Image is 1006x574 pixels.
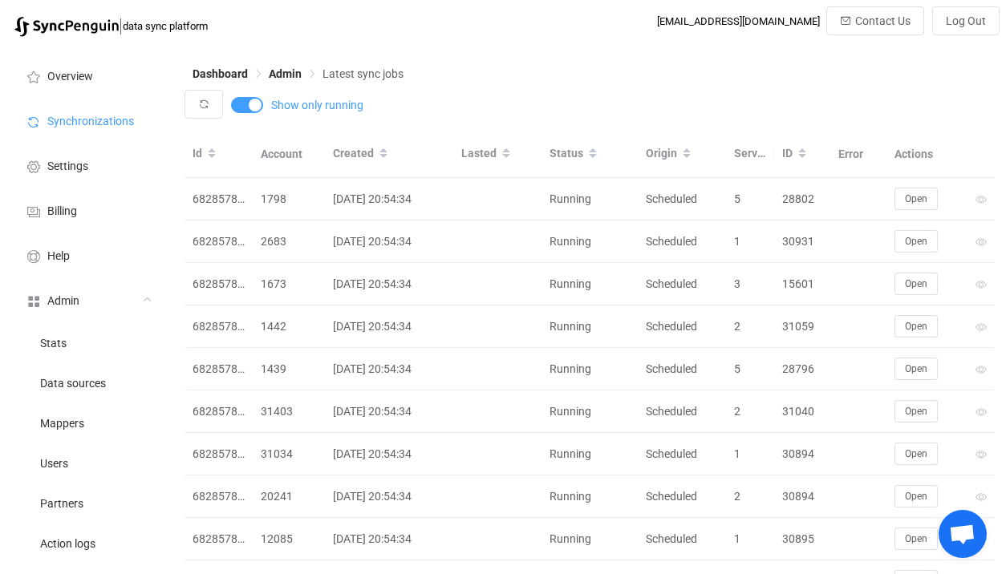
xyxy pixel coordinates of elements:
[47,160,88,173] span: Settings
[894,192,938,204] a: Open
[905,321,927,332] span: Open
[542,487,638,506] div: Running
[894,315,938,338] button: Open
[542,360,638,378] div: Running
[8,362,168,402] a: Data sources
[47,115,134,128] span: Synchronizations
[894,485,938,507] button: Open
[253,232,325,251] div: 2683
[905,533,927,544] span: Open
[325,317,453,336] div: [DATE] 20:54:34
[542,317,638,336] div: Running
[886,145,967,164] div: Actions
[905,236,927,247] span: Open
[638,530,726,548] div: Scheduled
[325,190,453,208] div: [DATE] 20:54:34
[638,190,726,208] div: Scheduled
[14,14,208,37] a: |data sync platform
[542,190,638,208] div: Running
[939,510,987,558] div: Open chat
[638,445,726,463] div: Scheduled
[325,140,453,168] div: Created
[726,530,774,548] div: 1
[253,402,325,421] div: 31403
[325,360,453,378] div: [DATE] 20:54:34
[542,445,638,463] div: Running
[894,234,938,247] a: Open
[894,489,938,502] a: Open
[253,530,325,548] div: 12085
[894,362,938,374] a: Open
[119,14,123,37] span: |
[726,360,774,378] div: 5
[325,232,453,251] div: [DATE] 20:54:34
[185,232,253,251] div: 682857843
[726,445,774,463] div: 1
[638,487,726,506] div: Scheduled
[905,406,927,417] span: Open
[638,232,726,251] div: Scheduled
[905,193,927,204] span: Open
[855,14,911,27] span: Contact Us
[193,67,248,80] span: Dashboard
[894,400,938,422] button: Open
[253,360,325,378] div: 1439
[185,402,253,421] div: 682857827
[774,275,830,293] div: 15601
[185,190,253,208] div: 682857845
[47,71,93,83] span: Overview
[932,6,1000,35] button: Log Out
[193,68,404,79] div: Breadcrumb
[542,232,638,251] div: Running
[253,317,325,336] div: 1442
[542,530,638,548] div: Running
[894,273,938,295] button: Open
[894,443,938,465] button: Open
[830,145,886,164] div: Error
[542,275,638,293] div: Running
[774,190,830,208] div: 28802
[253,445,325,463] div: 31034
[325,530,453,548] div: [DATE] 20:54:34
[325,275,453,293] div: [DATE] 20:54:34
[905,278,927,289] span: Open
[774,402,830,421] div: 31040
[894,319,938,332] a: Open
[325,487,453,506] div: [DATE] 20:54:34
[542,402,638,421] div: Running
[774,140,830,168] div: ID
[894,532,938,544] a: Open
[185,140,253,168] div: Id
[774,530,830,548] div: 30895
[325,402,453,421] div: [DATE] 20:54:34
[185,360,253,378] div: 682857833
[40,458,68,471] span: Users
[638,360,726,378] div: Scheduled
[40,538,95,551] span: Action logs
[894,230,938,253] button: Open
[47,205,77,218] span: Billing
[638,140,726,168] div: Origin
[253,190,325,208] div: 1798
[8,232,168,277] a: Help
[905,491,927,502] span: Open
[905,363,927,374] span: Open
[894,188,938,210] button: Open
[8,483,168,523] a: Partners
[8,443,168,483] a: Users
[726,275,774,293] div: 3
[894,447,938,459] a: Open
[47,250,70,263] span: Help
[726,190,774,208] div: 5
[271,99,363,111] span: Show only running
[726,140,774,168] div: Server
[40,378,106,390] span: Data sources
[905,448,927,459] span: Open
[894,528,938,550] button: Open
[638,402,726,421] div: Scheduled
[726,232,774,251] div: 1
[185,275,253,293] div: 682857842
[185,317,253,336] div: 682857834
[726,402,774,421] div: 2
[894,277,938,289] a: Open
